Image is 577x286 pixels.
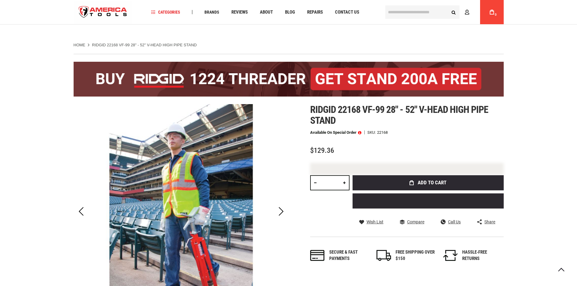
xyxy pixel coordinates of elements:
[448,220,461,224] span: Call Us
[304,8,326,16] a: Repairs
[335,10,359,15] span: Contact Us
[353,175,504,190] button: Add to Cart
[74,62,504,97] img: BOGO: Buy the RIDGID® 1224 Threader (26092), get the 92467 200A Stand FREE!
[74,42,85,48] a: Home
[231,10,248,15] span: Reviews
[307,10,323,15] span: Repairs
[310,146,334,155] span: $129.36
[74,1,132,24] a: store logo
[329,249,369,262] div: Secure & fast payments
[366,220,383,224] span: Wish List
[443,250,458,261] img: returns
[204,10,219,14] span: Brands
[229,8,250,16] a: Reviews
[462,249,502,262] div: HASSLE-FREE RETURNS
[376,250,391,261] img: shipping
[310,130,361,135] p: Available on Special Order
[359,219,383,225] a: Wish List
[332,8,362,16] a: Contact Us
[92,43,197,47] strong: RIDGID 22168 VF-99 28" - 52" V-Head High Pipe Stand
[448,6,459,18] button: Search
[148,8,183,16] a: Categories
[151,10,180,14] span: Categories
[495,13,497,16] span: 0
[74,1,132,24] img: America Tools
[285,10,295,15] span: Blog
[407,220,424,224] span: Compare
[418,180,446,185] span: Add to Cart
[400,219,424,225] a: Compare
[310,250,325,261] img: payments
[257,8,276,16] a: About
[396,249,435,262] div: FREE SHIPPING OVER $150
[377,130,388,134] div: 22168
[441,219,461,225] a: Call Us
[260,10,273,15] span: About
[202,8,222,16] a: Brands
[282,8,298,16] a: Blog
[367,130,377,134] strong: SKU
[310,104,489,126] span: Ridgid 22168 vf-99 28" - 52" v-head high pipe stand
[484,220,495,224] span: Share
